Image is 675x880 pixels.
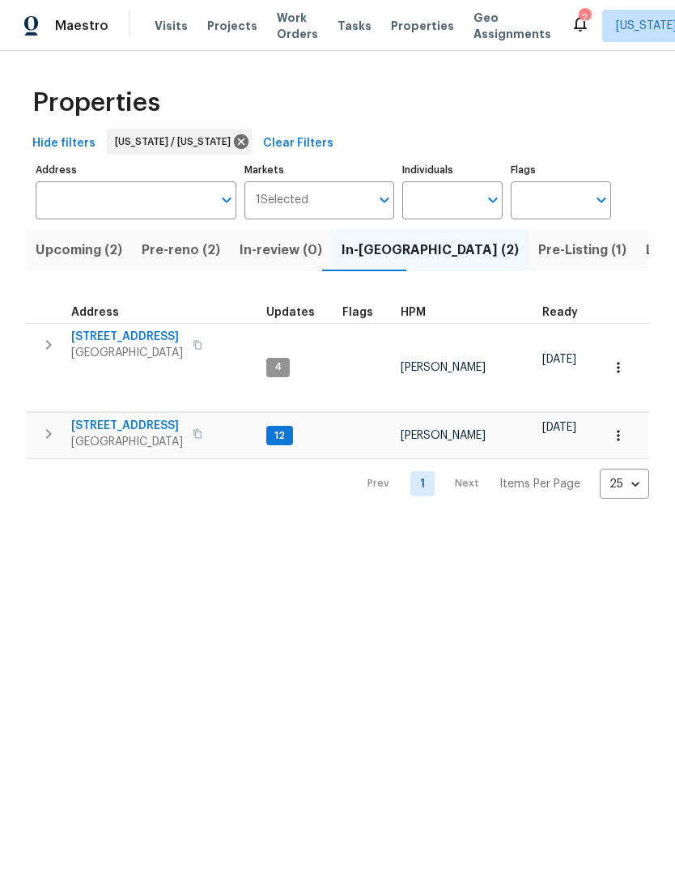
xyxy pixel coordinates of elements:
label: Address [36,165,236,175]
span: Properties [391,18,454,34]
a: Goto page 1 [410,471,435,496]
span: 4 [268,360,288,374]
span: Tasks [337,20,371,32]
span: Flags [342,307,373,318]
span: [PERSON_NAME] [401,430,486,441]
label: Individuals [402,165,503,175]
span: Visits [155,18,188,34]
span: Pre-reno (2) [142,239,220,261]
label: Markets [244,165,395,175]
span: Hide filters [32,134,96,154]
span: Updates [266,307,315,318]
span: Maestro [55,18,108,34]
span: 1 Selected [256,193,308,207]
button: Hide filters [26,129,102,159]
button: Open [215,189,238,211]
span: [GEOGRAPHIC_DATA] [71,345,183,361]
span: Clear Filters [263,134,333,154]
p: Items Per Page [499,476,580,492]
span: Geo Assignments [473,10,551,42]
span: [STREET_ADDRESS] [71,329,183,345]
span: Address [71,307,119,318]
button: Open [590,189,613,211]
button: Open [482,189,504,211]
span: 12 [268,429,291,443]
div: 2 [579,10,590,26]
span: [US_STATE] / [US_STATE] [115,134,237,150]
span: Work Orders [277,10,318,42]
span: [GEOGRAPHIC_DATA] [71,434,183,450]
span: [DATE] [542,354,576,365]
span: In-review (0) [240,239,322,261]
span: [PERSON_NAME] [401,362,486,373]
span: Pre-Listing (1) [538,239,626,261]
div: Earliest renovation start date (first business day after COE or Checkout) [542,307,592,318]
span: [STREET_ADDRESS] [71,418,183,434]
div: [US_STATE] / [US_STATE] [107,129,252,155]
span: Projects [207,18,257,34]
nav: Pagination Navigation [352,469,649,499]
span: HPM [401,307,426,318]
span: Upcoming (2) [36,239,122,261]
span: In-[GEOGRAPHIC_DATA] (2) [342,239,519,261]
label: Flags [511,165,611,175]
div: 25 [600,463,649,505]
span: Ready [542,307,578,318]
span: [DATE] [542,422,576,433]
button: Open [373,189,396,211]
span: Properties [32,95,160,111]
button: Clear Filters [257,129,340,159]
